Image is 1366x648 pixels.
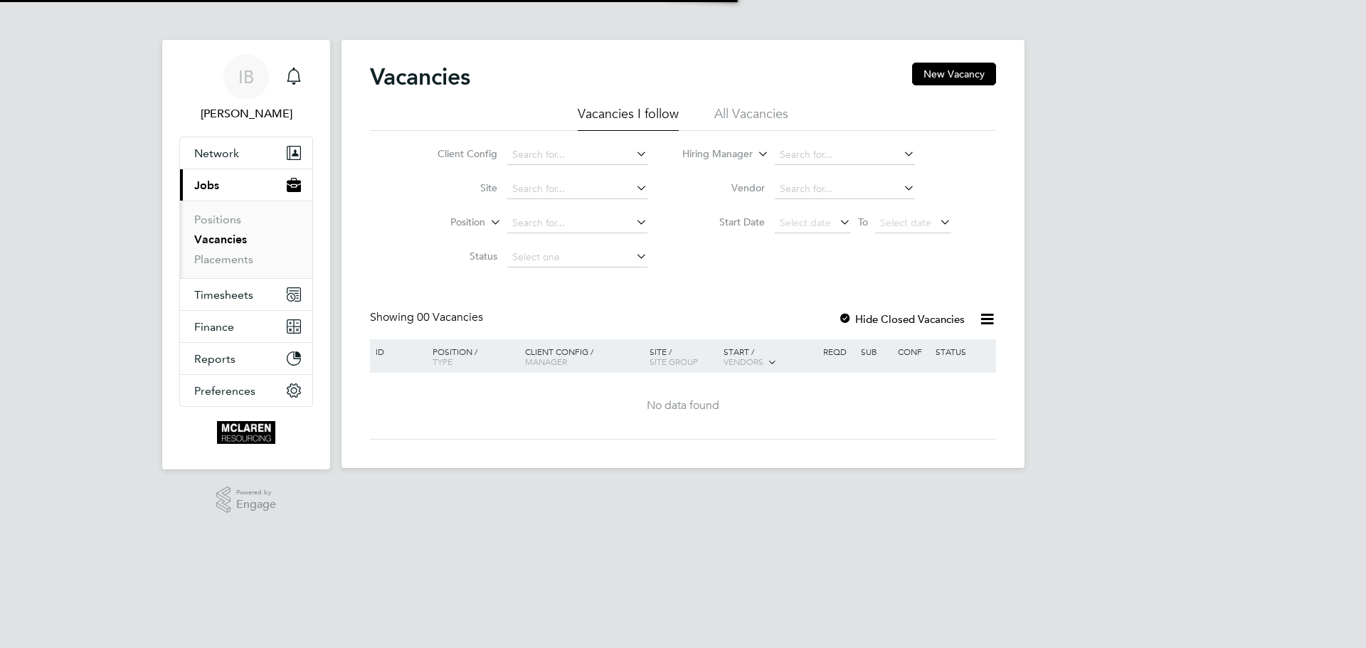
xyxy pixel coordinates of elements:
a: Positions [194,213,241,226]
span: Reports [194,352,235,366]
span: Manager [525,356,567,367]
label: Client Config [415,147,497,160]
a: IB[PERSON_NAME] [179,54,313,122]
img: mclaren-logo-retina.png [217,421,275,444]
label: Start Date [683,216,765,228]
span: Timesheets [194,288,253,302]
li: All Vacancies [714,105,788,131]
button: Network [180,137,312,169]
button: Preferences [180,375,312,406]
span: Vendors [724,356,763,367]
a: Vacancies [194,233,247,246]
button: Reports [180,343,312,374]
span: Powered by [236,487,276,499]
span: Engage [236,499,276,511]
label: Hiring Manager [671,147,753,161]
label: Hide Closed Vacancies [838,312,965,326]
a: Placements [194,253,253,266]
input: Search for... [775,179,915,199]
div: Start / [720,339,820,375]
label: Position [403,216,485,230]
input: Search for... [507,179,647,199]
button: Timesheets [180,279,312,310]
div: Position / [422,339,521,373]
div: Sub [857,339,894,363]
span: Network [194,147,239,160]
div: Reqd [820,339,857,363]
a: Powered byEngage [216,487,277,514]
button: Jobs [180,169,312,201]
div: Client Config / [521,339,646,373]
h2: Vacancies [370,63,470,91]
nav: Main navigation [162,40,330,469]
input: Search for... [507,145,647,165]
label: Site [415,181,497,194]
span: Site Group [650,356,698,367]
span: 00 Vacancies [417,310,483,324]
input: Search for... [507,213,647,233]
label: Vendor [683,181,765,194]
input: Search for... [775,145,915,165]
span: IB [238,68,254,86]
div: ID [372,339,422,363]
button: Finance [180,311,312,342]
label: Status [415,250,497,262]
span: Select date [880,216,931,229]
button: New Vacancy [912,63,996,85]
div: Status [932,339,994,363]
span: Type [433,356,452,367]
div: Conf [894,339,931,363]
span: Finance [194,320,234,334]
span: Iryna Blair [179,105,313,122]
a: Go to home page [179,421,313,444]
span: Select date [780,216,831,229]
span: Jobs [194,179,219,192]
span: To [854,213,872,231]
div: Jobs [180,201,312,278]
li: Vacancies I follow [578,105,679,131]
span: Preferences [194,384,255,398]
div: Showing [370,310,486,325]
div: Site / [646,339,721,373]
div: No data found [372,398,994,413]
input: Select one [507,248,647,267]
